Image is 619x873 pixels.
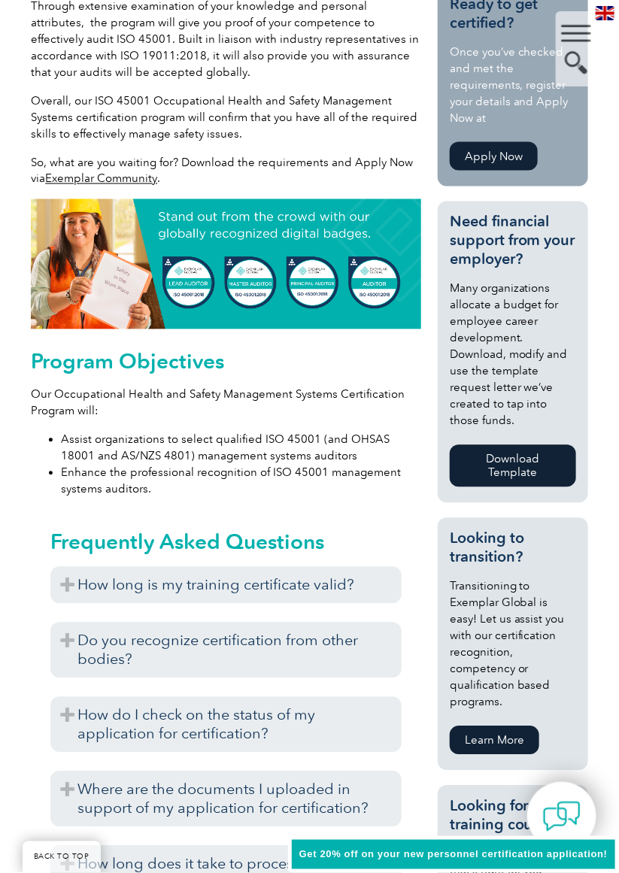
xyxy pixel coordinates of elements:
p: Transitioning to Exemplar Global is easy! Let us assist you with our certification recognition, c... [450,578,576,711]
p: Many organizations allocate a budget for employee career development. Download, modify and use th... [450,280,576,429]
h3: Looking to transition? [450,529,576,567]
h2: Program Objectives [31,350,420,374]
li: Assist organizations to select qualified ISO 45001 (and OHSAS 18001 and AS/NZS 4801) management s... [61,432,420,465]
img: contact-chat.png [543,798,581,835]
a: Learn More [450,726,539,755]
img: digital badge [31,199,420,329]
a: Exemplar Community [45,172,157,186]
p: Overall, our ISO 45001 Occupational Health and Safety Management Systems certification program wi... [31,92,420,142]
h3: How do I check on the status of my application for certification? [50,697,402,753]
h3: Need financial support from your employer? [450,213,576,269]
li: Enhance the professional recognition of ISO 45001 management systems auditors. [61,465,420,498]
a: BACK TO TOP [23,841,101,873]
p: Our Occupational Health and Safety Management Systems Certification Program will: [31,386,420,420]
h3: Where are the documents I uploaded in support of my application for certification? [50,771,402,827]
span: Get 20% off on your new personnel certification application! [299,849,608,860]
h3: Looking for a training course? [450,797,576,835]
p: Once you’ve checked and met the requirements, register your details and Apply Now at [450,44,576,126]
a: Apply Now [450,142,538,171]
h2: Frequently Asked Questions [50,530,402,554]
h3: How long is my training certificate valid? [50,567,402,604]
a: Download Template [450,445,576,487]
img: en [596,6,614,20]
h3: Do you recognize certification from other bodies? [50,623,402,678]
p: So, what are you waiting for? Download the requirements and Apply Now via . [31,154,420,187]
